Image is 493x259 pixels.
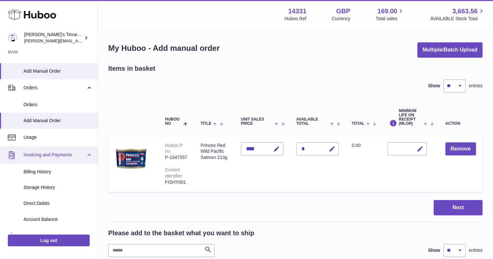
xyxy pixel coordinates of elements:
div: Huboo Ref [285,16,306,22]
span: Account Balance [23,216,93,223]
div: Huboo P no [165,143,183,154]
span: Orders [23,85,86,91]
img: peter.colbert@hubbo.com [8,33,18,43]
button: Multiple/Batch Upload [417,42,483,58]
label: Show [428,247,440,253]
span: entries [469,247,483,253]
strong: 14331 [288,7,306,16]
span: Add Manual Order [23,118,93,124]
img: Princes Red Wild Pacific Salmon 213g [115,142,147,175]
span: Minimum Life On Receipt (MLOR) [399,109,422,126]
span: entries [469,83,483,89]
span: [PERSON_NAME][EMAIL_ADDRESS][PERSON_NAME][DOMAIN_NAME] [24,38,166,43]
a: 169.00 Total sales [376,7,405,22]
h2: Items in basket [108,64,156,73]
span: 0.00 [352,143,361,148]
span: Usage [23,134,93,140]
span: Billing History [23,169,93,175]
label: Show [428,83,440,89]
div: Action [445,122,476,126]
div: FISHY001 [165,179,187,185]
div: [PERSON_NAME]'s Tinned Fish Ltd [24,32,83,44]
span: 3,663.56 [452,7,478,16]
button: Next [434,200,483,215]
span: Title [201,122,211,126]
h2: Please add to the basket what you want to ship [108,229,254,237]
span: AVAILABLE Stock Total [430,16,485,22]
span: Direct Debits [23,200,93,207]
td: Princes Red Wild Pacific Salmon 213g [194,136,234,192]
span: Total sales [376,16,405,22]
span: Unit Sales Price [241,117,273,126]
h1: My Huboo - Add manual order [108,43,220,53]
strong: GBP [336,7,350,16]
span: 169.00 [377,7,397,16]
div: Current identifier [165,167,182,179]
span: Total [352,122,365,126]
a: 3,663.56 AVAILABLE Stock Total [430,7,485,22]
span: Orders [23,102,93,108]
div: Currency [332,16,351,22]
div: P-1047557 [165,154,187,161]
span: Storage History [23,184,93,191]
span: Huboo no [165,117,182,126]
span: Add Manual Order [23,68,93,74]
a: Log out [8,235,90,246]
span: Invoicing and Payments [23,152,86,158]
button: Remove [445,142,476,156]
span: AVAILABLE Total [296,117,329,126]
